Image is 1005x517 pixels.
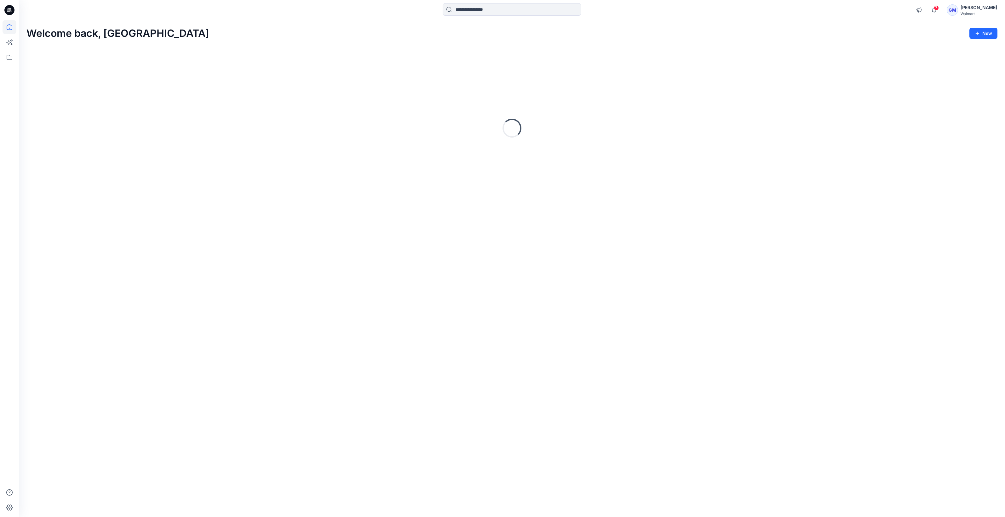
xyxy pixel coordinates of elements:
h2: Welcome back, [GEOGRAPHIC_DATA] [26,28,209,39]
div: GM [947,4,958,16]
div: Walmart [961,11,997,16]
div: [PERSON_NAME] [961,4,997,11]
button: New [969,28,997,39]
span: 7 [934,5,939,10]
